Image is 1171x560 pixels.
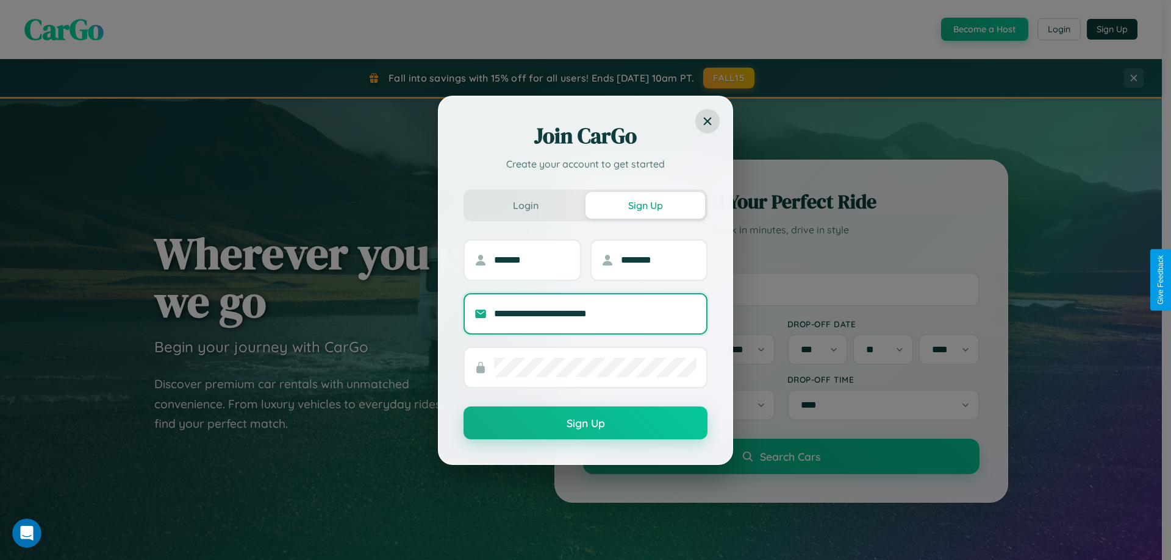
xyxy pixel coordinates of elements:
p: Create your account to get started [464,157,707,171]
div: Give Feedback [1156,255,1165,305]
button: Login [466,192,585,219]
iframe: Intercom live chat [12,519,41,548]
button: Sign Up [464,406,707,439]
button: Sign Up [585,192,705,219]
h2: Join CarGo [464,121,707,151]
